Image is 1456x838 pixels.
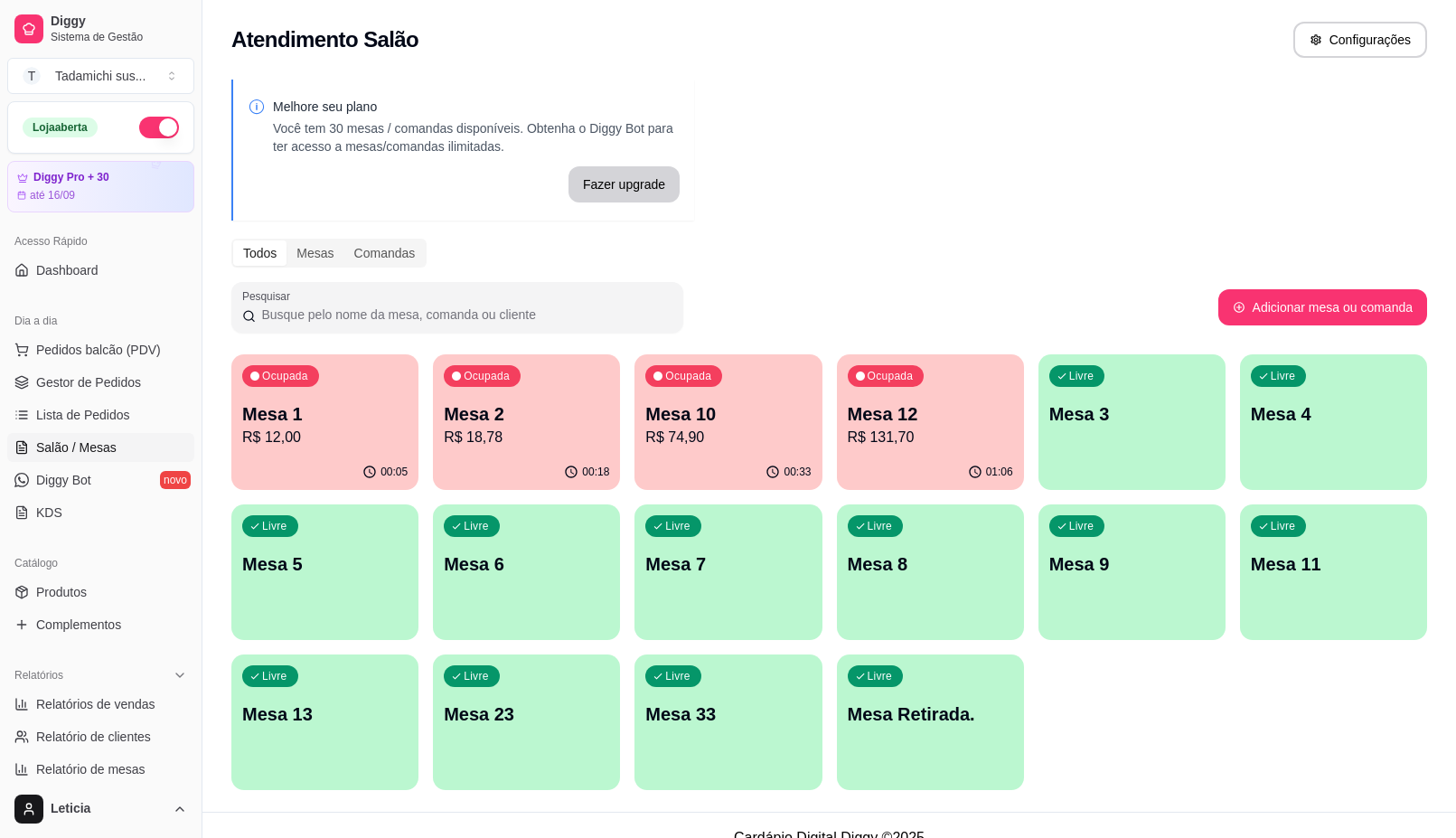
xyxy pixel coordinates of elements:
[837,504,1024,640] button: LivreMesa 8
[380,465,408,479] p: 00:05
[444,401,609,427] p: Mesa 2
[36,406,130,424] span: Lista de Pedidos
[568,166,680,202] button: Fazer upgrade
[262,519,287,533] p: Livre
[23,67,41,85] span: T
[51,801,165,817] span: Leticia
[7,433,194,462] a: Salão / Mesas
[7,610,194,639] a: Complementos
[1271,369,1296,383] p: Livre
[36,261,99,279] span: Dashboard
[645,701,811,727] p: Mesa 33
[36,616,121,634] span: Complementos
[36,728,151,746] span: Relatório de clientes
[868,519,893,533] p: Livre
[231,504,418,640] button: LivreMesa 5
[7,7,194,51] a: DiggySistema de Gestão
[868,669,893,683] p: Livre
[7,466,194,494] a: Diggy Botnovo
[7,306,194,335] div: Dia a dia
[1049,551,1215,577] p: Mesa 9
[36,341,161,359] span: Pedidos balcão (PDV)
[848,701,1013,727] p: Mesa Retirada.
[23,118,98,137] div: Loja aberta
[242,701,408,727] p: Mesa 13
[7,368,194,397] a: Gestor de Pedidos
[1069,519,1094,533] p: Livre
[36,760,146,778] span: Relatório de mesas
[444,427,609,448] p: R$ 18,78
[262,369,308,383] p: Ocupada
[634,504,822,640] button: LivreMesa 7
[7,690,194,719] a: Relatórios de vendas
[36,695,155,713] span: Relatórios de vendas
[464,519,489,533] p: Livre
[986,465,1013,479] p: 01:06
[36,471,91,489] span: Diggy Bot
[344,240,426,266] div: Comandas
[7,256,194,285] a: Dashboard
[1251,401,1416,427] p: Mesa 4
[645,551,811,577] p: Mesa 7
[433,504,620,640] button: LivreMesa 6
[242,551,408,577] p: Mesa 5
[256,306,672,324] input: Pesquisar
[1038,504,1226,640] button: LivreMesa 9
[36,438,117,457] span: Salão / Mesas
[837,354,1024,490] button: OcupadaMesa 12R$ 131,7001:06
[582,465,609,479] p: 00:18
[1218,289,1427,325] button: Adicionar mesa ou comanda
[784,465,811,479] p: 00:33
[7,161,194,212] a: Diggy Pro + 30até 16/09
[51,30,187,44] span: Sistema de Gestão
[837,654,1024,790] button: LivreMesa Retirada.
[33,171,109,184] article: Diggy Pro + 30
[233,240,287,266] div: Todos
[262,669,287,683] p: Livre
[645,401,811,427] p: Mesa 10
[1038,354,1226,490] button: LivreMesa 3
[1240,354,1427,490] button: LivreMesa 4
[55,67,146,85] div: Tadamichi sus ...
[464,369,510,383] p: Ocupada
[1049,401,1215,427] p: Mesa 3
[444,701,609,727] p: Mesa 23
[36,373,141,391] span: Gestor de Pedidos
[231,25,418,54] h2: Atendimento Salão
[1251,551,1416,577] p: Mesa 11
[464,669,489,683] p: Livre
[433,354,620,490] button: OcupadaMesa 2R$ 18,7800:18
[634,654,822,790] button: LivreMesa 33
[7,755,194,784] a: Relatório de mesas
[36,583,87,601] span: Produtos
[7,578,194,607] a: Produtos
[1069,369,1094,383] p: Livre
[1240,504,1427,640] button: LivreMesa 11
[242,288,296,304] label: Pesquisar
[287,240,343,266] div: Mesas
[30,188,75,202] article: até 16/09
[433,654,620,790] button: LivreMesa 23
[645,427,811,448] p: R$ 74,90
[634,354,822,490] button: OcupadaMesa 10R$ 74,9000:33
[139,117,179,138] button: Alterar Status
[848,551,1013,577] p: Mesa 8
[242,427,408,448] p: R$ 12,00
[51,14,187,30] span: Diggy
[444,551,609,577] p: Mesa 6
[231,354,418,490] button: OcupadaMesa 1R$ 12,0000:05
[665,369,711,383] p: Ocupada
[848,427,1013,448] p: R$ 131,70
[1293,22,1427,58] button: Configurações
[7,498,194,527] a: KDS
[242,401,408,427] p: Mesa 1
[14,668,63,683] span: Relatórios
[231,654,418,790] button: LivreMesa 13
[1271,519,1296,533] p: Livre
[868,369,914,383] p: Ocupada
[665,519,690,533] p: Livre
[848,401,1013,427] p: Mesa 12
[665,669,690,683] p: Livre
[36,504,62,522] span: KDS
